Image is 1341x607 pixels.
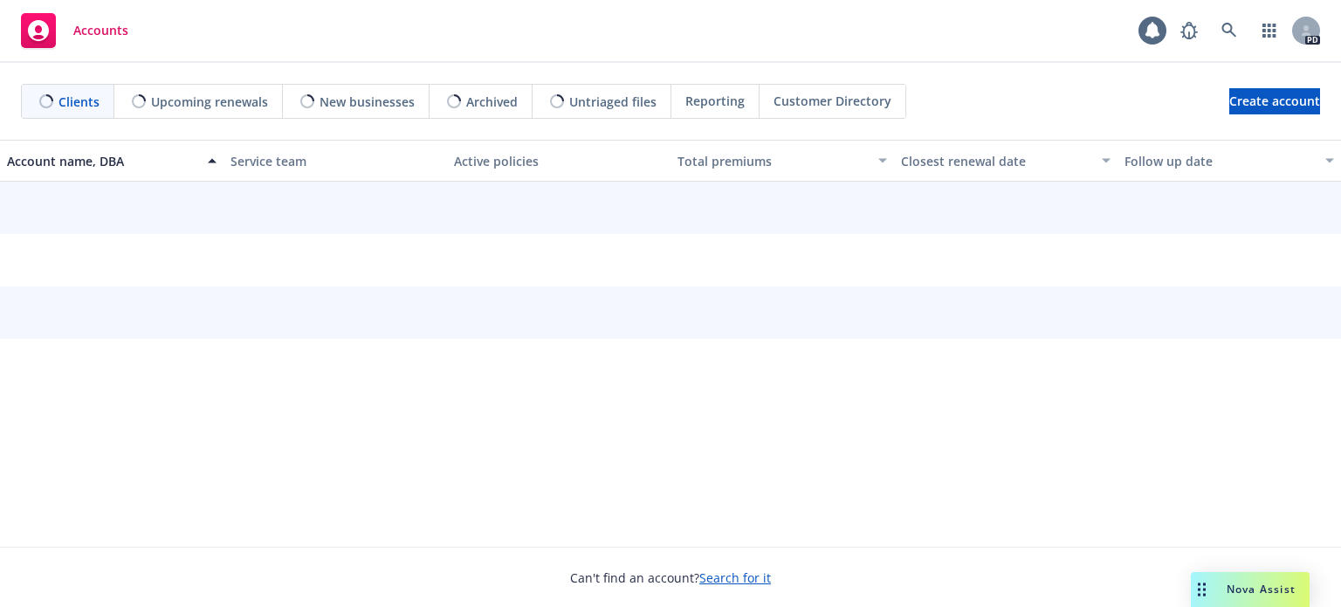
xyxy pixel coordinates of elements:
span: Customer Directory [774,92,891,110]
div: Total premiums [677,152,868,170]
div: Active policies [454,152,664,170]
span: Nova Assist [1227,582,1296,597]
button: Follow up date [1117,140,1341,182]
button: Active policies [447,140,670,182]
span: Can't find an account? [570,569,771,587]
span: Create account [1229,85,1320,118]
a: Search [1212,13,1247,48]
a: Switch app [1252,13,1287,48]
button: Nova Assist [1191,572,1310,607]
a: Create account [1229,88,1320,114]
span: Clients [58,93,100,111]
span: New businesses [320,93,415,111]
button: Closest renewal date [894,140,1117,182]
a: Report a Bug [1172,13,1207,48]
div: Account name, DBA [7,152,197,170]
span: Accounts [73,24,128,38]
span: Upcoming renewals [151,93,268,111]
button: Total premiums [670,140,894,182]
div: Closest renewal date [901,152,1091,170]
a: Search for it [699,569,771,586]
button: Service team [223,140,447,182]
div: Follow up date [1124,152,1315,170]
div: Drag to move [1191,572,1213,607]
a: Accounts [14,6,135,55]
span: Reporting [685,92,745,110]
div: Service team [230,152,440,170]
span: Untriaged files [569,93,657,111]
span: Archived [466,93,518,111]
